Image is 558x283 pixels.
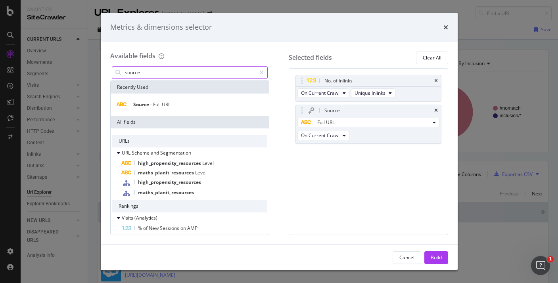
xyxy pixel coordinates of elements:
[301,132,339,139] span: On Current Crawl
[434,108,438,113] div: times
[112,135,268,147] div: URLs
[547,256,554,262] span: 1
[143,225,149,231] span: of
[202,160,214,166] span: Level
[122,149,132,156] span: URL
[295,75,441,101] div: No. of InlinkstimesOn Current CrawlUnique Inlinks
[431,254,442,261] div: Build
[138,189,194,196] span: maths_planit_resources
[138,160,202,166] span: high_propensity_resources
[424,251,448,264] button: Build
[111,116,269,128] div: All fields
[399,254,414,261] div: Cancel
[355,90,385,96] span: Unique Inlinks
[110,52,155,60] div: Available fields
[531,256,550,275] iframe: Intercom live chat
[134,214,157,221] span: (Analytics)
[101,13,458,270] div: modal
[138,225,143,231] span: %
[132,149,151,156] span: Scheme
[317,119,335,126] span: Full URL
[122,214,134,221] span: Visits
[153,101,162,108] span: Full
[301,90,339,96] span: On Current Crawl
[149,225,160,231] span: New
[351,88,395,98] button: Unique Inlinks
[150,101,153,108] span: -
[133,101,150,108] span: Source
[124,67,256,78] input: Search by field name
[138,179,201,185] span: high_propensity_resources
[297,118,439,127] button: Full URL
[162,101,171,108] span: URL
[180,225,187,231] span: on
[111,81,269,94] div: Recently Used
[160,149,191,156] span: Segmentation
[324,107,340,115] div: Source
[295,105,441,144] div: SourcetimesFull URLOn Current Crawl
[112,200,268,212] div: Rankings
[324,77,353,85] div: No. of Inlinks
[151,149,160,156] span: and
[160,225,180,231] span: Sessions
[443,22,448,33] div: times
[423,54,441,61] div: Clear All
[297,88,349,98] button: On Current Crawl
[187,225,198,231] span: AMP
[393,251,421,264] button: Cancel
[297,131,349,140] button: On Current Crawl
[289,53,332,62] div: Selected fields
[434,78,438,83] div: times
[110,22,212,33] div: Metrics & dimensions selector
[195,169,207,176] span: Level
[416,52,448,64] button: Clear All
[138,169,195,176] span: maths_planit_resources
